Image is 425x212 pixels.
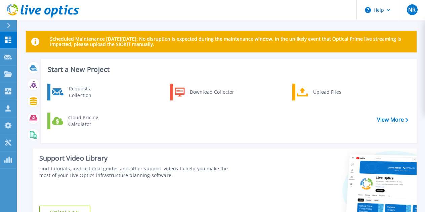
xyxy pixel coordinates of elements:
[39,154,239,163] div: Support Video Library
[47,113,116,129] a: Cloud Pricing Calculator
[170,84,239,100] a: Download Collector
[65,114,115,128] div: Cloud Pricing Calculator
[292,84,361,100] a: Upload Files
[47,84,116,100] a: Request a Collection
[377,117,408,123] a: View More
[39,165,239,179] div: Find tutorials, instructional guides and other support videos to help you make the most of your L...
[48,66,408,73] h3: Start a New Project
[186,85,237,99] div: Download Collector
[50,36,411,47] p: Scheduled Maintenance [DATE][DATE]: No disruption is expected during the maintenance window. In t...
[408,7,416,12] span: NR
[66,85,115,99] div: Request a Collection
[310,85,359,99] div: Upload Files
